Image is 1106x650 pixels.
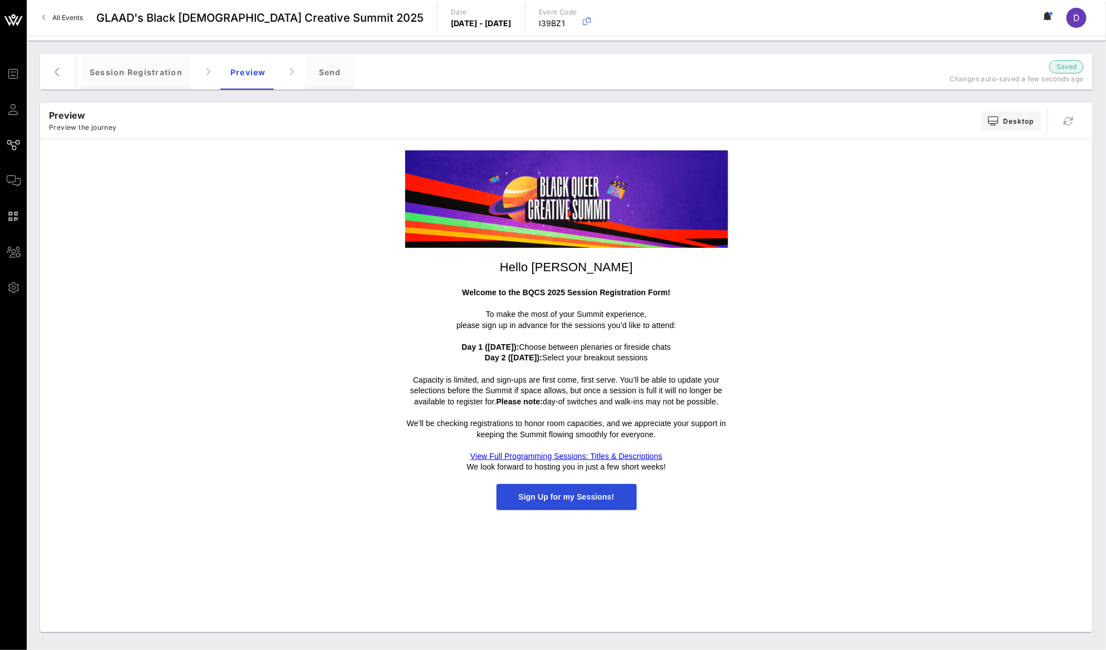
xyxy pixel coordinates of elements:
p: We look forward to hosting you in just a few short weeks! [405,462,728,473]
span: D [1073,12,1080,23]
a: All Events [36,9,90,27]
p: Preview the journey [49,122,117,133]
p: Select your breakout sessions [405,353,728,364]
span: GLAAD's Black [DEMOGRAPHIC_DATA] Creative Summit 2025 [96,9,424,26]
p: Choose between plenaries or fireside chats [405,342,728,353]
span: Desktop [988,116,1034,125]
div: D [1066,8,1087,28]
p: I39BZ1 [539,18,577,29]
span: Saved [1056,61,1076,72]
div: Session Registration [81,54,191,90]
a: Sign Up for my Sessions! [497,484,637,510]
p: Capacity is limited, and sign-ups are first come, first serve. You’ll be able to update your sele... [405,375,728,408]
strong: Day 1 ([DATE]): [462,343,519,351]
p: We’ll be checking registrations to honor room capacities, and we appreciate your support in keepi... [405,418,728,440]
strong: Please note: [497,397,543,406]
span: Hello [PERSON_NAME] [500,260,633,274]
div: Preview [222,54,275,90]
p: Changes auto-saved a few seconds ago [945,74,1084,85]
strong: Welcome to the BQCS 2025 Session Registration Form! [462,288,670,297]
p: Event Code [539,7,577,18]
p: [DATE] - [DATE] [451,18,512,29]
p: To make the most of your Summit experience, [405,309,728,320]
p: please sign up in advance for the sessions you’d like to attend: [405,320,728,331]
span: All Events [52,13,83,22]
span: Sign Up for my Sessions! [519,492,615,501]
div: Send [305,54,355,90]
a: View Full Programming Sessions: Titles & Descriptions [470,452,662,461]
strong: Day 2 ([DATE]): [485,353,542,362]
button: Desktop [981,111,1041,131]
p: Preview [49,109,117,122]
p: Date [451,7,512,18]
